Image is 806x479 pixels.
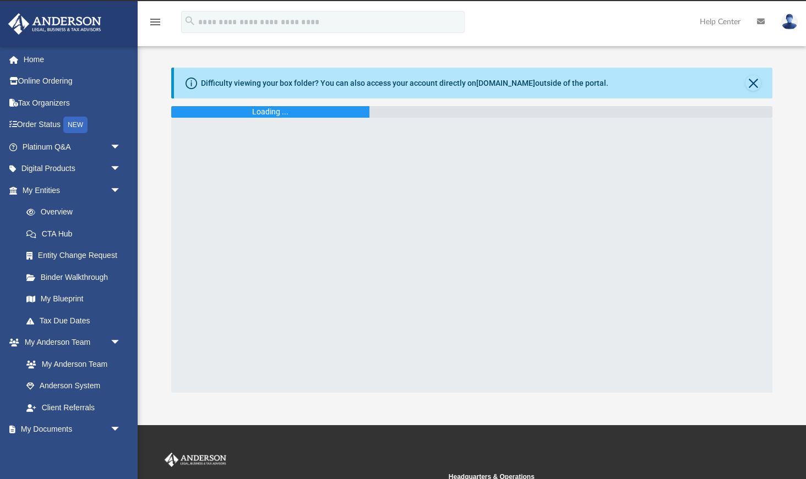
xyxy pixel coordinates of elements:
a: My Blueprint [15,288,132,310]
img: Anderson Advisors Platinum Portal [5,13,105,35]
i: menu [149,15,162,29]
a: Platinum Q&Aarrow_drop_down [8,136,138,158]
span: arrow_drop_down [110,136,132,158]
a: Client Referrals [15,397,132,419]
span: arrow_drop_down [110,419,132,441]
a: Anderson System [15,375,132,397]
a: My Entitiesarrow_drop_down [8,179,138,201]
div: Difficulty viewing your box folder? You can also access your account directly on outside of the p... [201,78,608,89]
div: Loading ... [252,106,288,118]
img: User Pic [781,14,798,30]
a: Tax Due Dates [15,310,138,332]
a: CTA Hub [15,223,138,245]
a: Tax Organizers [8,92,138,114]
a: Entity Change Request [15,245,138,267]
button: Close [745,75,761,91]
a: Order StatusNEW [8,114,138,136]
a: Binder Walkthrough [15,266,138,288]
a: Digital Productsarrow_drop_down [8,158,138,180]
a: Overview [15,201,138,223]
a: Online Ordering [8,70,138,92]
div: NEW [63,117,88,133]
a: My Anderson Team [15,353,127,375]
a: menu [149,21,162,29]
a: My Documentsarrow_drop_down [8,419,132,441]
a: [DOMAIN_NAME] [476,79,535,87]
a: Box [15,440,127,462]
a: Home [8,48,138,70]
a: My Anderson Teamarrow_drop_down [8,332,132,354]
i: search [184,15,196,27]
span: arrow_drop_down [110,179,132,202]
span: arrow_drop_down [110,158,132,180]
img: Anderson Advisors Platinum Portal [162,453,228,467]
span: arrow_drop_down [110,332,132,354]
